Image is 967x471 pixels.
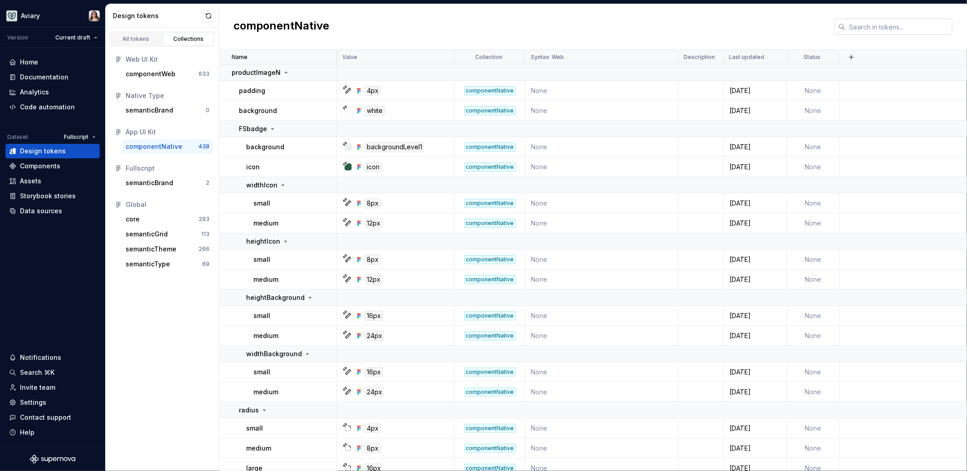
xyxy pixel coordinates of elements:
[206,179,209,186] div: 2
[239,124,267,133] p: FSbadge
[724,219,786,228] div: [DATE]
[525,418,678,438] td: None
[166,35,211,43] div: Collections
[5,350,100,365] button: Notifications
[122,67,213,81] button: componentWeb633
[122,176,213,190] button: semanticBrand2
[787,81,840,101] td: None
[246,293,305,302] p: heightBackground
[5,100,100,114] a: Code automation
[364,162,382,172] div: icon
[724,275,786,284] div: [DATE]
[246,181,277,190] p: widthIcon
[525,81,678,101] td: None
[724,388,786,397] div: [DATE]
[122,212,213,226] button: core293
[246,424,263,433] p: small
[364,311,383,321] div: 16px
[199,245,209,253] div: 266
[199,143,209,150] div: 438
[126,215,140,224] div: core
[724,199,786,208] div: [DATE]
[113,11,202,20] div: Design tokens
[476,54,503,61] p: Collection
[724,255,786,264] div: [DATE]
[525,101,678,121] td: None
[342,54,357,61] p: Value
[724,142,786,152] div: [DATE]
[724,162,786,172] div: [DATE]
[5,55,100,69] a: Home
[787,101,840,121] td: None
[253,311,270,320] p: small
[20,58,38,67] div: Home
[7,133,28,141] div: Dataset
[5,425,100,440] button: Help
[253,219,278,228] p: medium
[684,54,715,61] p: Description
[525,326,678,346] td: None
[199,70,209,78] div: 633
[51,31,102,44] button: Current draft
[126,164,209,173] div: Fullscript
[122,227,213,241] button: semanticGrid113
[126,230,168,239] div: semanticGrid
[525,438,678,458] td: None
[724,424,786,433] div: [DATE]
[20,103,75,112] div: Code automation
[525,270,678,289] td: None
[5,144,100,158] a: Design tokens
[20,383,55,392] div: Invite team
[253,368,270,377] p: small
[239,86,265,95] p: padding
[525,306,678,326] td: None
[20,398,46,407] div: Settings
[20,191,76,201] div: Storybook stories
[126,55,209,64] div: Web UI Kit
[5,395,100,410] a: Settings
[239,106,277,115] p: background
[232,54,248,61] p: Name
[464,444,516,453] div: componentNative
[525,213,678,233] td: None
[464,255,516,264] div: componentNative
[787,362,840,382] td: None
[2,6,103,25] button: AviaryBrittany Hogg
[126,142,182,151] div: componentNative
[122,139,213,154] button: componentNative438
[787,213,840,233] td: None
[126,260,170,269] div: semanticType
[724,331,786,340] div: [DATE]
[364,86,381,96] div: 4px
[55,34,90,41] span: Current draft
[724,86,786,95] div: [DATE]
[364,198,381,208] div: 8px
[787,137,840,157] td: None
[464,275,516,284] div: componentNative
[113,35,159,43] div: All tokens
[20,88,49,97] div: Analytics
[724,106,786,115] div: [DATE]
[20,206,62,216] div: Data sources
[253,388,278,397] p: medium
[464,388,516,397] div: componentNative
[30,455,75,464] svg: Supernova Logo
[20,73,68,82] div: Documentation
[464,199,516,208] div: componentNative
[724,444,786,453] div: [DATE]
[724,311,786,320] div: [DATE]
[5,174,100,188] a: Assets
[199,216,209,223] div: 293
[364,387,384,397] div: 24px
[464,424,516,433] div: componentNative
[787,306,840,326] td: None
[364,367,383,377] div: 16px
[5,410,100,425] button: Contact support
[787,418,840,438] td: None
[21,11,40,20] div: Aviary
[464,368,516,377] div: componentNative
[787,193,840,213] td: None
[5,189,100,203] a: Storybook stories
[787,250,840,270] td: None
